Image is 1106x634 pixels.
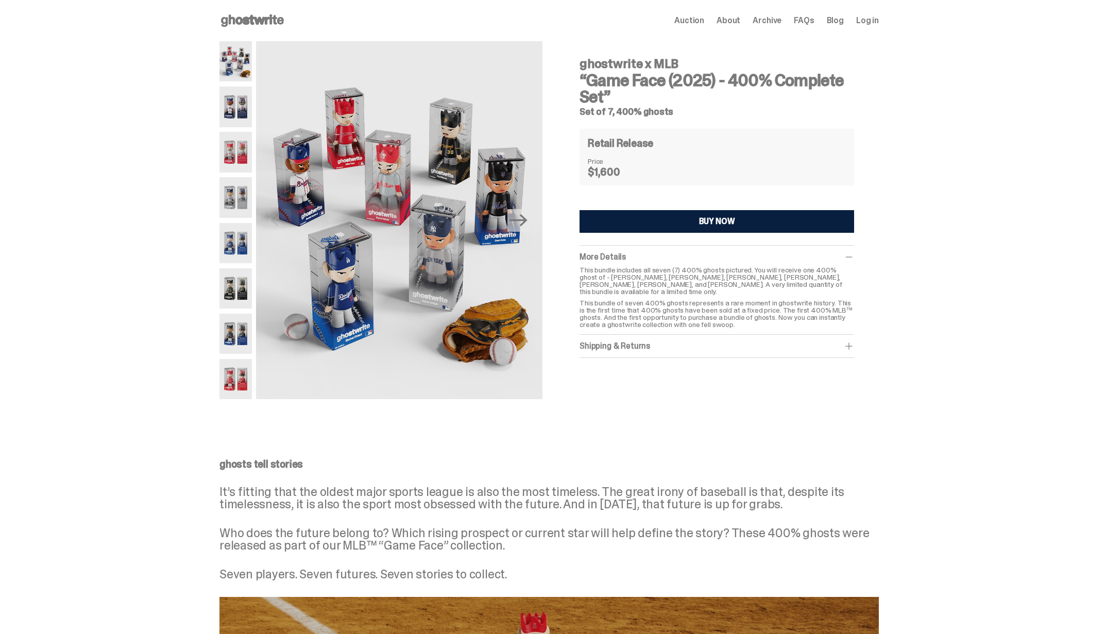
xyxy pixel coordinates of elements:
img: 05-ghostwrite-mlb-game-face-complete-set-shohei-ohtani.png [219,223,252,263]
dt: Price [588,158,639,165]
a: Blog [827,16,844,25]
img: 07-ghostwrite-mlb-game-face-complete-set-juan-soto.png [219,314,252,354]
h4: ghostwrite x MLB [580,58,854,70]
button: Next [507,209,530,232]
span: More Details [580,251,626,262]
p: It’s fitting that the oldest major sports league is also the most timeless. The great irony of ba... [219,486,879,510]
img: 03-ghostwrite-mlb-game-face-complete-set-bryce-harper.png [219,132,252,172]
a: Archive [753,16,781,25]
dd: $1,600 [588,167,639,177]
img: 01-ghostwrite-mlb-game-face-complete-set.png [219,41,252,81]
div: BUY NOW [699,217,735,226]
h3: “Game Face (2025) - 400% Complete Set” [580,72,854,105]
img: 04-ghostwrite-mlb-game-face-complete-set-aaron-judge.png [219,177,252,217]
a: Log in [856,16,879,25]
img: 02-ghostwrite-mlb-game-face-complete-set-ronald-acuna-jr.png [219,87,252,127]
div: Shipping & Returns [580,341,854,351]
img: 01-ghostwrite-mlb-game-face-complete-set.png [256,41,542,399]
h5: Set of 7, 400% ghosts [580,107,854,116]
a: FAQs [794,16,814,25]
p: This bundle of seven 400% ghosts represents a rare moment in ghostwrite history. This is the firs... [580,299,854,328]
a: Auction [674,16,704,25]
button: BUY NOW [580,210,854,233]
p: Seven players. Seven futures. Seven stories to collect. [219,568,879,580]
p: Who does the future belong to? Which rising prospect or current star will help define the story? ... [219,527,879,552]
h4: Retail Release [588,138,653,148]
a: About [717,16,740,25]
img: 08-ghostwrite-mlb-game-face-complete-set-mike-trout.png [219,359,252,399]
p: ghosts tell stories [219,459,879,469]
p: This bundle includes all seven (7) 400% ghosts pictured. You will receive one 400% ghost of - [PE... [580,266,854,295]
img: 06-ghostwrite-mlb-game-face-complete-set-paul-skenes.png [219,268,252,309]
